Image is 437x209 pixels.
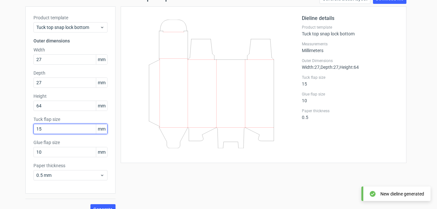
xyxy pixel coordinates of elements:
[33,116,107,123] label: Tuck flap size
[33,70,107,76] label: Depth
[33,93,107,99] label: Height
[33,38,107,44] h3: Outer dimensions
[302,108,398,114] label: Paper thickness
[33,139,107,146] label: Glue flap size
[33,14,107,21] label: Product template
[302,92,398,97] label: Glue flap size
[302,41,398,53] div: Millimeters
[302,108,398,120] div: 0.5
[302,58,398,63] label: Outer Dimensions
[339,65,359,70] span: , Height : 64
[302,75,398,86] div: 15
[302,65,320,70] span: Width : 27
[96,78,107,87] span: mm
[96,101,107,111] span: mm
[302,92,398,103] div: 10
[320,65,339,70] span: , Depth : 27
[33,47,107,53] label: Width
[96,147,107,157] span: mm
[302,25,398,30] label: Product template
[33,162,107,169] label: Paper thickness
[380,191,424,197] div: New dieline generated
[302,25,398,36] div: Tuck top snap lock bottom
[96,55,107,64] span: mm
[96,124,107,134] span: mm
[302,14,398,22] h2: Dieline details
[36,24,100,31] span: Tuck top snap lock bottom
[302,41,398,47] label: Measurements
[36,172,100,178] span: 0.5 mm
[302,75,398,80] label: Tuck flap size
